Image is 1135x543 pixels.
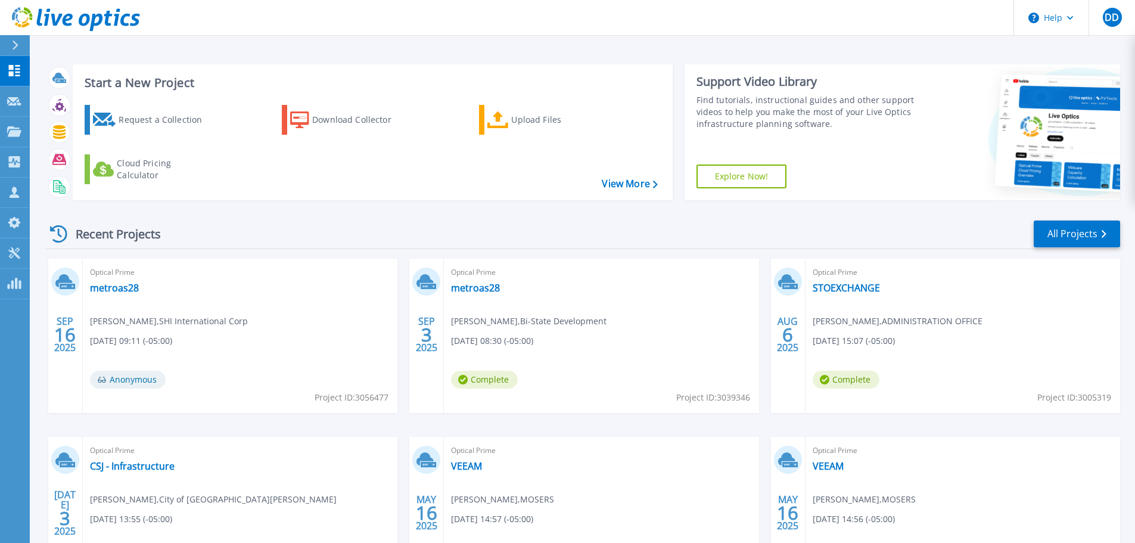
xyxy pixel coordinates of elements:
[782,330,793,340] span: 6
[90,371,166,389] span: Anonymous
[415,491,438,535] div: MAY 2025
[451,493,554,506] span: [PERSON_NAME] , MOSERS
[421,330,432,340] span: 3
[90,315,248,328] span: [PERSON_NAME] , SHI International Corp
[813,334,895,347] span: [DATE] 15:07 (-05:00)
[776,491,799,535] div: MAY 2025
[777,508,798,518] span: 16
[90,493,337,506] span: [PERSON_NAME] , City of [GEOGRAPHIC_DATA][PERSON_NAME]
[90,334,172,347] span: [DATE] 09:11 (-05:00)
[312,108,408,132] div: Download Collector
[282,105,415,135] a: Download Collector
[1037,391,1111,404] span: Project ID: 3005319
[813,493,916,506] span: [PERSON_NAME] , MOSERS
[813,266,1113,279] span: Optical Prime
[813,282,880,294] a: STOEXCHANGE
[696,74,919,89] div: Support Video Library
[451,282,500,294] a: metroas28
[90,460,175,472] a: CSJ - Infrastructure
[119,108,214,132] div: Request a Collection
[676,391,750,404] span: Project ID: 3039346
[85,105,217,135] a: Request a Collection
[451,315,607,328] span: [PERSON_NAME] , Bi-State Development
[416,508,437,518] span: 16
[90,266,390,279] span: Optical Prime
[90,282,139,294] a: metroas28
[60,513,70,523] span: 3
[813,513,895,526] span: [DATE] 14:56 (-05:00)
[451,460,482,472] a: VEEAM
[117,157,212,181] div: Cloud Pricing Calculator
[511,108,607,132] div: Upload Files
[451,334,533,347] span: [DATE] 08:30 (-05:00)
[1105,13,1119,22] span: DD
[1034,221,1120,247] a: All Projects
[776,313,799,356] div: AUG 2025
[451,513,533,526] span: [DATE] 14:57 (-05:00)
[54,313,76,356] div: SEP 2025
[696,94,919,130] div: Find tutorials, instructional guides and other support videos to help you make the most of your L...
[85,76,657,89] h3: Start a New Project
[451,266,751,279] span: Optical Prime
[813,460,844,472] a: VEEAM
[451,444,751,457] span: Optical Prime
[813,371,879,389] span: Complete
[602,178,657,190] a: View More
[90,444,390,457] span: Optical Prime
[451,371,518,389] span: Complete
[479,105,612,135] a: Upload Files
[696,165,787,188] a: Explore Now!
[315,391,388,404] span: Project ID: 3056477
[85,154,217,184] a: Cloud Pricing Calculator
[46,219,177,249] div: Recent Projects
[90,513,172,526] span: [DATE] 13:55 (-05:00)
[54,330,76,340] span: 16
[415,313,438,356] div: SEP 2025
[813,444,1113,457] span: Optical Prime
[54,491,76,535] div: [DATE] 2025
[813,315,982,328] span: [PERSON_NAME] , ADMINISTRATION OFFICE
